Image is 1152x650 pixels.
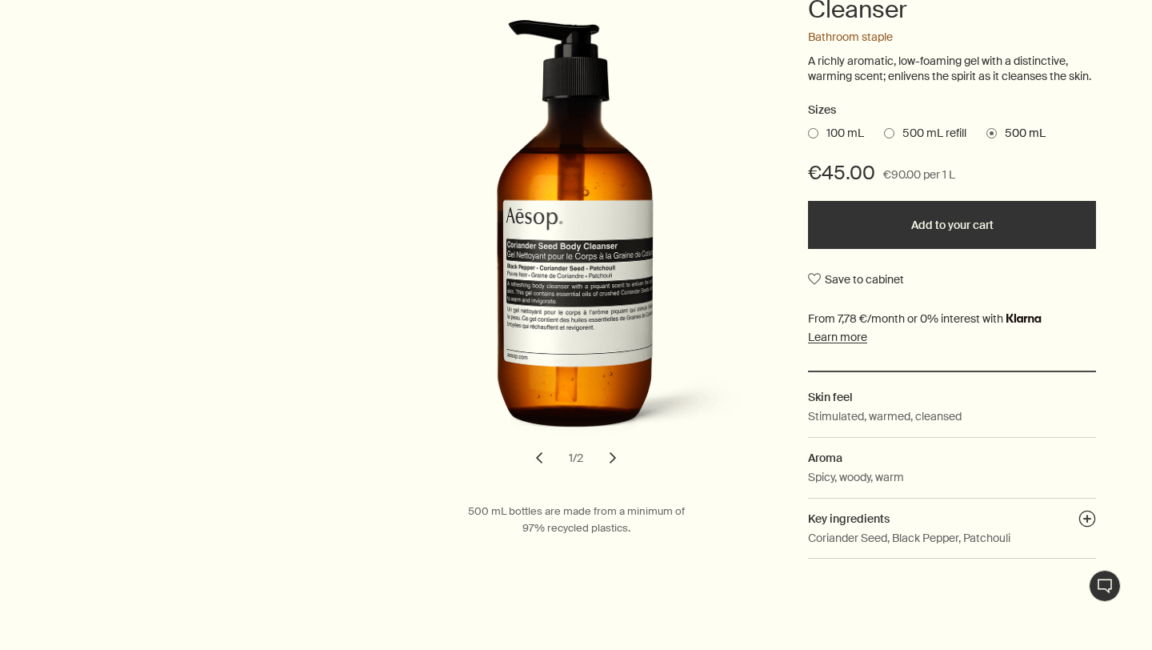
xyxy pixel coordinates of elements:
[405,19,757,455] img: Back of Aesop Coriander Seed Body Cleanser 500ml in amber bottle with pump
[808,265,904,294] button: Save to cabinet
[894,126,966,142] span: 500 mL refill
[808,388,1096,406] h2: Skin feel
[997,126,1046,142] span: 500 mL
[808,160,875,186] span: €45.00
[808,512,890,526] span: Key ingredients
[595,440,630,475] button: next slide
[1078,510,1096,532] button: Key ingredients
[808,449,1096,467] h2: Aroma
[384,19,768,475] div: Coriander Seed Body Cleanser
[1089,570,1121,602] button: Live-Support Chat
[808,529,1010,547] p: Coriander Seed, Black Pepper, Patchouli
[808,101,1096,120] h2: Sizes
[883,166,955,185] span: €90.00 per 1 L
[808,468,904,486] p: Spicy, woody, warm
[468,504,685,535] span: 500 mL bottles are made from a minimum of 97% recycled plastics.
[808,201,1096,249] button: Add to your cart - €45.00
[818,126,864,142] span: 100 mL
[522,440,557,475] button: previous slide
[808,54,1096,85] p: A richly aromatic, low-foaming gel with a distinctive, warming scent; enlivens the spirit as it c...
[808,407,962,425] p: Stimulated, warmed, cleansed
